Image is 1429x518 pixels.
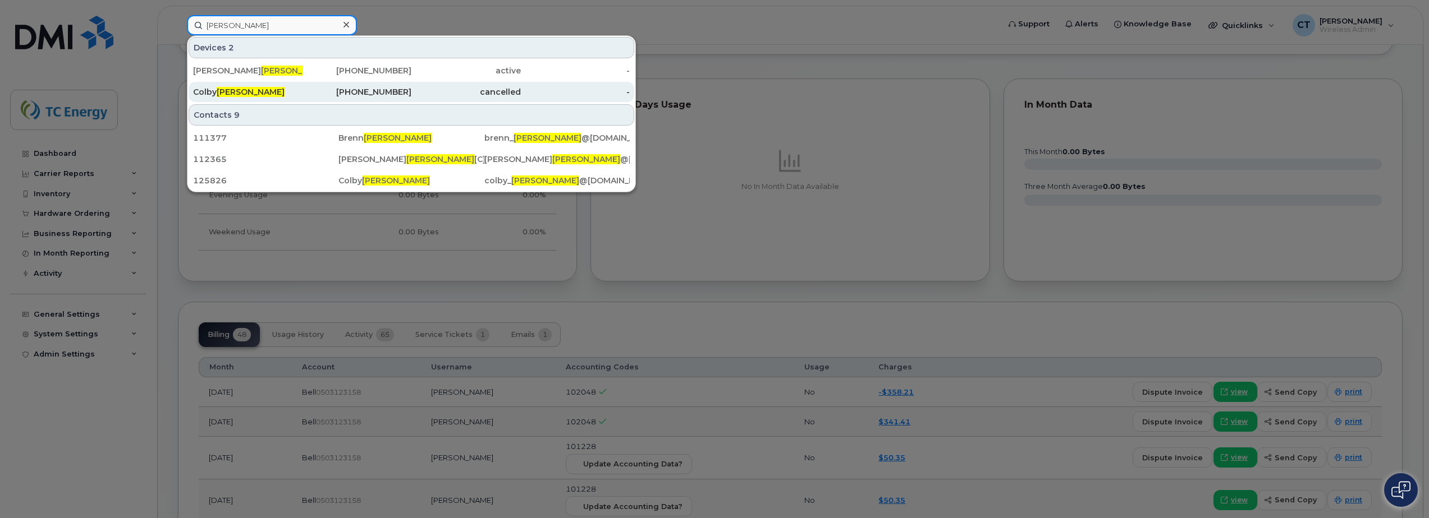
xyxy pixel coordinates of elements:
span: [PERSON_NAME] [406,154,474,164]
div: Colby [338,175,484,186]
div: 111377 [193,132,338,144]
div: [PHONE_NUMBER] [303,86,412,98]
div: Contacts [189,104,634,126]
div: [PHONE_NUMBER] [303,65,412,76]
span: [PERSON_NAME] [552,154,620,164]
div: 125826 [193,175,338,186]
img: Open chat [1391,481,1410,499]
div: brenn_ @[DOMAIN_NAME] [484,132,630,144]
div: [PERSON_NAME] [C] [338,154,484,165]
a: Colby[PERSON_NAME][PHONE_NUMBER]cancelled- [189,82,634,102]
span: [PERSON_NAME] [514,133,581,143]
div: colby_ @[DOMAIN_NAME] [484,175,630,186]
a: 111377Brenn[PERSON_NAME]brenn_[PERSON_NAME]@[DOMAIN_NAME] [189,128,634,148]
div: cancelled [411,86,521,98]
div: Colby [193,86,303,98]
div: - [521,86,630,98]
div: active [411,65,521,76]
span: [PERSON_NAME] [217,87,285,97]
div: [PERSON_NAME] [193,65,303,76]
span: [PERSON_NAME] [362,175,430,186]
span: [PERSON_NAME] [364,133,432,143]
div: [PERSON_NAME] @[DOMAIN_NAME] [484,154,630,165]
span: 9 [234,109,240,121]
a: 125826Colby[PERSON_NAME]colby_[PERSON_NAME]@[DOMAIN_NAME] [189,170,634,191]
div: 112365 [193,154,338,165]
div: Brenn [338,132,484,144]
span: [PERSON_NAME] [511,175,579,186]
div: Devices [189,37,634,58]
div: - [521,65,630,76]
span: 2 [228,42,234,53]
a: [PERSON_NAME][PERSON_NAME][PHONE_NUMBER]active- [189,61,634,81]
a: 112365[PERSON_NAME][PERSON_NAME][C][PERSON_NAME][PERSON_NAME]@[DOMAIN_NAME] [189,149,634,169]
input: Find something... [187,15,357,35]
span: [PERSON_NAME] [261,66,329,76]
